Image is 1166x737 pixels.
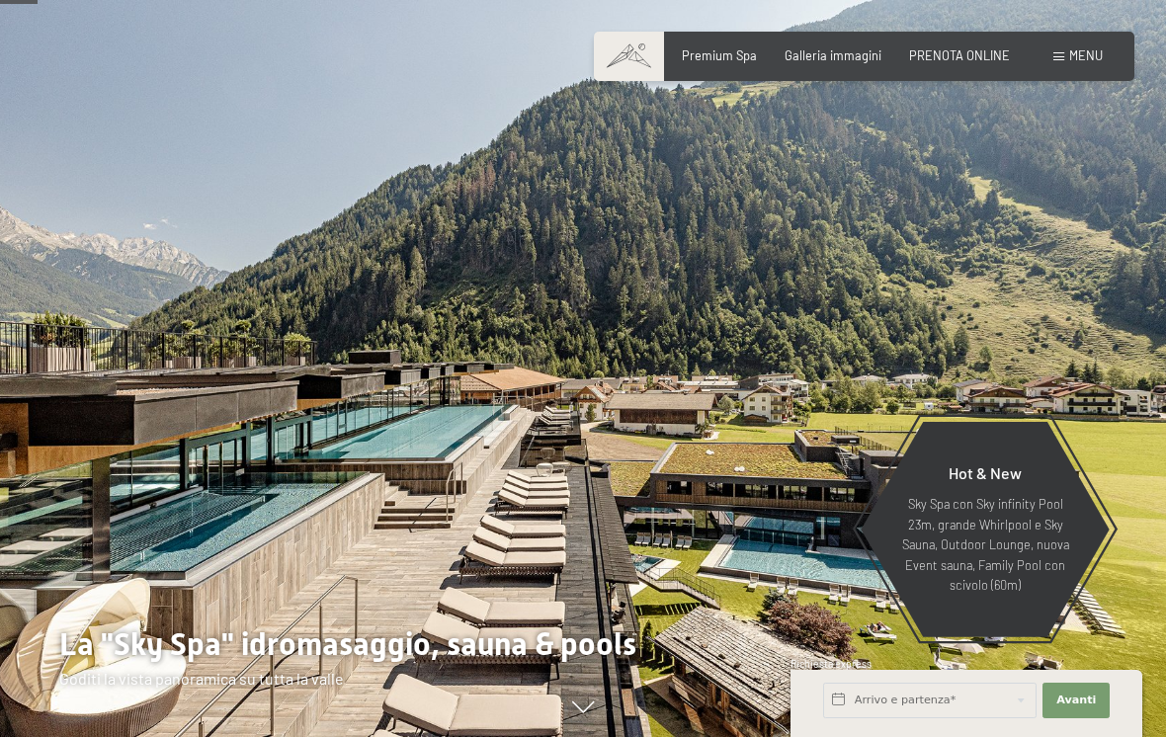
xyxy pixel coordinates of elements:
span: Richiesta express [791,658,872,670]
a: PRENOTA ONLINE [909,47,1010,63]
span: Hot & New [949,463,1022,482]
span: Menu [1069,47,1103,63]
button: Avanti [1042,683,1110,718]
p: Sky Spa con Sky infinity Pool 23m, grande Whirlpool e Sky Sauna, Outdoor Lounge, nuova Event saun... [899,494,1071,595]
a: Galleria immagini [785,47,881,63]
a: Premium Spa [682,47,757,63]
span: Avanti [1056,693,1096,708]
a: Hot & New Sky Spa con Sky infinity Pool 23m, grande Whirlpool e Sky Sauna, Outdoor Lounge, nuova ... [860,421,1111,638]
